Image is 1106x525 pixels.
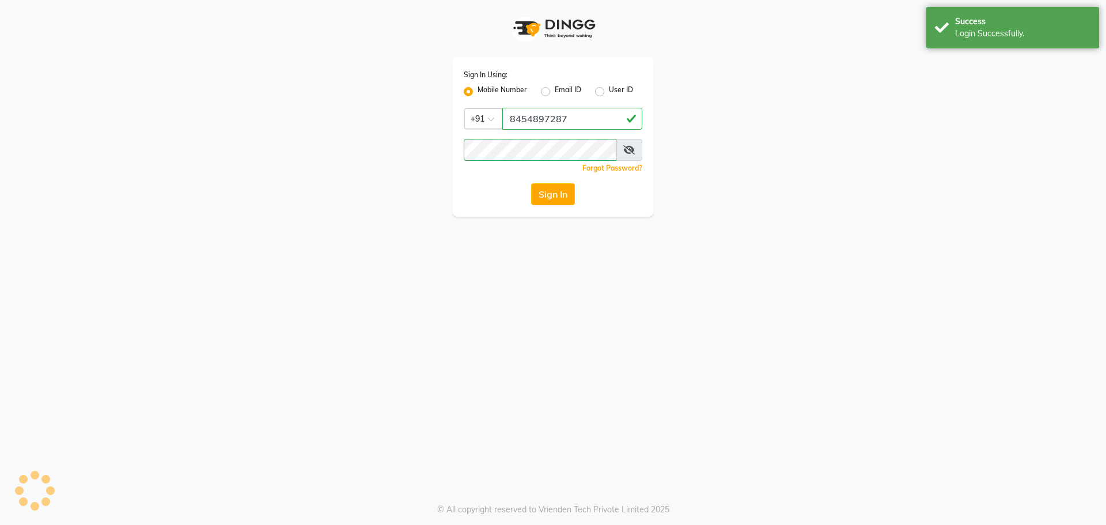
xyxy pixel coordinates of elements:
label: User ID [609,85,633,99]
div: Success [955,16,1090,28]
label: Email ID [555,85,581,99]
input: Username [464,139,616,161]
label: Sign In Using: [464,70,507,80]
input: Username [502,108,642,130]
a: Forgot Password? [582,164,642,172]
img: logo1.svg [507,12,599,46]
label: Mobile Number [478,85,527,99]
div: Login Successfully. [955,28,1090,40]
button: Sign In [531,183,575,205]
